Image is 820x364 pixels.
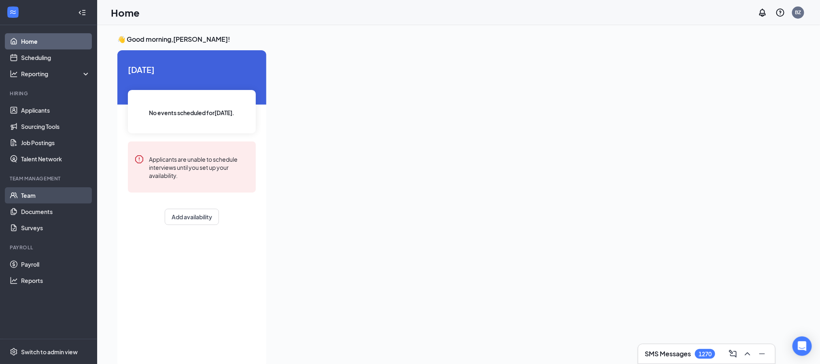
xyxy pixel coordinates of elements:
[728,349,738,359] svg: ComposeMessage
[741,347,754,360] button: ChevronUp
[743,349,752,359] svg: ChevronUp
[21,272,90,289] a: Reports
[78,9,86,17] svg: Collapse
[10,90,89,97] div: Hiring
[10,244,89,251] div: Payroll
[727,347,739,360] button: ComposeMessage
[111,6,140,19] h1: Home
[757,349,767,359] svg: Minimize
[21,135,90,151] a: Job Postings
[795,9,801,16] div: BZ
[21,220,90,236] a: Surveys
[756,347,769,360] button: Minimize
[134,154,144,164] svg: Error
[21,203,90,220] a: Documents
[792,336,812,356] div: Open Intercom Messenger
[775,8,785,17] svg: QuestionInfo
[21,49,90,66] a: Scheduling
[21,348,78,356] div: Switch to admin view
[10,348,18,356] svg: Settings
[21,102,90,118] a: Applicants
[9,8,17,16] svg: WorkstreamLogo
[21,33,90,49] a: Home
[21,256,90,272] a: Payroll
[21,187,90,203] a: Team
[645,349,691,358] h3: SMS Messages
[165,209,219,225] button: Add availability
[21,70,91,78] div: Reporting
[128,63,256,76] span: [DATE]
[699,351,712,358] div: 1270
[758,8,767,17] svg: Notifications
[21,118,90,135] a: Sourcing Tools
[21,151,90,167] a: Talent Network
[149,108,235,117] span: No events scheduled for [DATE] .
[117,35,726,44] h3: 👋 Good morning, [PERSON_NAME] !
[10,175,89,182] div: Team Management
[149,154,249,180] div: Applicants are unable to schedule interviews until you set up your availability.
[10,70,18,78] svg: Analysis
